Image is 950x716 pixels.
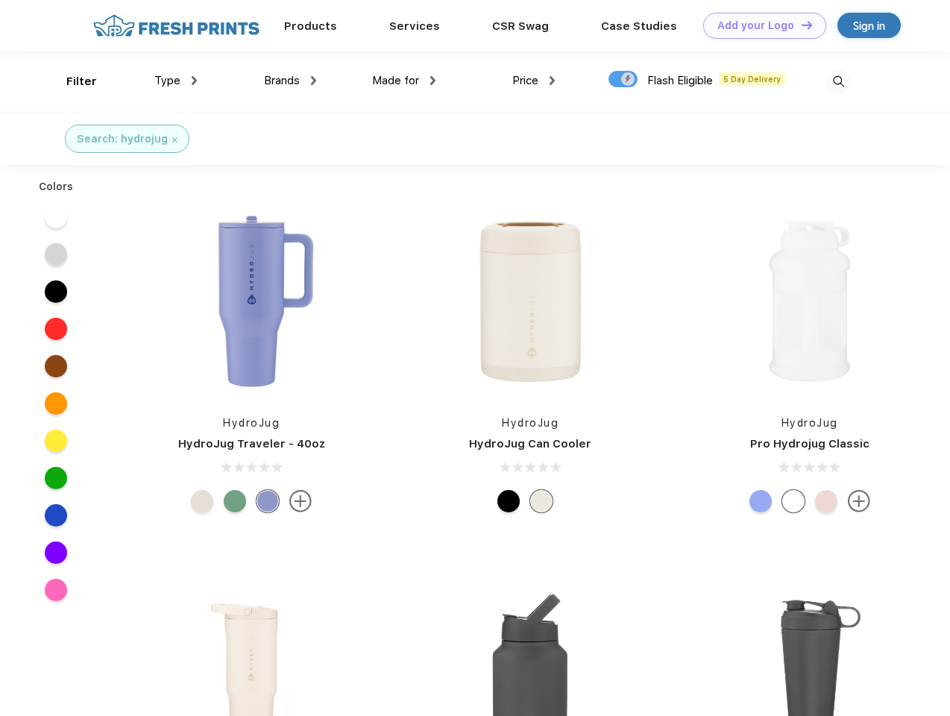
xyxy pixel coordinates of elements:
img: fo%20logo%202.webp [89,13,264,39]
img: func=resize&h=266 [711,202,909,401]
div: Filter [66,73,97,90]
div: Black [497,490,520,512]
div: Sage [224,490,246,512]
img: dropdown.png [430,76,435,85]
div: Search: hydrojug [77,131,168,147]
img: dropdown.png [192,76,197,85]
span: 5 Day Delivery [719,72,785,86]
div: Add your Logo [717,19,794,32]
div: Peri [257,490,279,512]
img: dropdown.png [550,76,555,85]
img: dropdown.png [311,76,316,85]
span: Made for [372,74,419,87]
div: Sign in [853,17,885,34]
a: Sign in [837,13,901,38]
a: Pro Hydrojug Classic [750,437,869,450]
img: func=resize&h=266 [431,202,629,401]
a: HydroJug [502,417,559,429]
img: desktop_search.svg [826,69,851,94]
span: Type [154,74,180,87]
div: Hyper Blue [749,490,772,512]
img: more.svg [289,490,312,512]
div: Cream [191,490,213,512]
div: Pink Sand [815,490,837,512]
img: func=resize&h=266 [152,202,350,401]
img: filter_cancel.svg [172,137,177,142]
div: Cream [530,490,553,512]
div: Colors [28,179,85,195]
a: HydroJug [781,417,838,429]
img: more.svg [848,490,870,512]
a: HydroJug Can Cooler [469,437,591,450]
a: HydroJug Traveler - 40oz [178,437,325,450]
div: White [782,490,805,512]
img: DT [802,21,812,29]
span: Brands [264,74,300,87]
span: Price [512,74,538,87]
span: Flash Eligible [647,74,713,87]
a: Products [284,19,337,33]
a: HydroJug [223,417,280,429]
